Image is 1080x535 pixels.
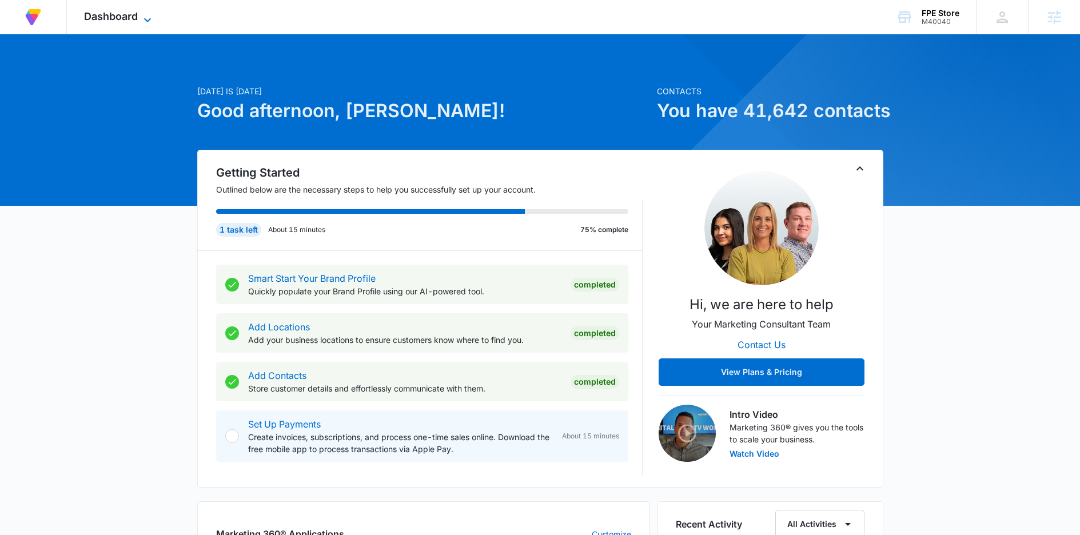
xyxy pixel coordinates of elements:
[216,183,643,195] p: Outlined below are the necessary steps to help you successfully set up your account.
[248,334,561,346] p: Add your business locations to ensure customers know where to find you.
[216,223,261,237] div: 1 task left
[562,431,619,441] span: About 15 minutes
[690,294,834,315] p: Hi, we are here to help
[248,273,376,284] a: Smart Start Your Brand Profile
[248,285,561,297] p: Quickly populate your Brand Profile using our AI-powered tool.
[571,278,619,292] div: Completed
[853,162,867,175] button: Toggle Collapse
[197,97,650,125] h1: Good afternoon, [PERSON_NAME]!
[922,9,959,18] div: account name
[248,418,321,430] a: Set Up Payments
[248,370,306,381] a: Add Contacts
[922,18,959,26] div: account id
[580,225,628,235] p: 75% complete
[216,164,643,181] h2: Getting Started
[571,326,619,340] div: Completed
[197,85,650,97] p: [DATE] is [DATE]
[730,450,779,458] button: Watch Video
[248,321,310,333] a: Add Locations
[676,517,742,531] h6: Recent Activity
[248,431,553,455] p: Create invoices, subscriptions, and process one-time sales online. Download the free mobile app t...
[659,358,864,386] button: View Plans & Pricing
[248,382,561,394] p: Store customer details and effortlessly communicate with them.
[657,85,883,97] p: Contacts
[730,408,864,421] h3: Intro Video
[659,405,716,462] img: Intro Video
[726,331,797,358] button: Contact Us
[692,317,831,331] p: Your Marketing Consultant Team
[268,225,325,235] p: About 15 minutes
[730,421,864,445] p: Marketing 360® gives you the tools to scale your business.
[657,97,883,125] h1: You have 41,642 contacts
[23,7,43,27] img: Volusion
[84,10,138,22] span: Dashboard
[571,375,619,389] div: Completed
